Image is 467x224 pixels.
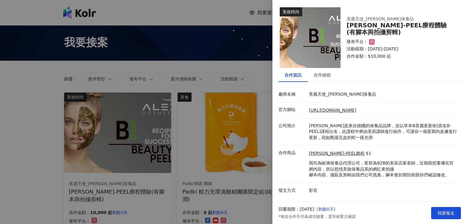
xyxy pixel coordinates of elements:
div: 美妝時尚 [280,7,302,16]
p: [PERSON_NAME]是來自德國的保養品品牌，並以草本B美麗更新術(原名B-PEEL)課程出名，此課程中將由美容講師進行操作，可讓你一個星期內皮膚進行更新，宛如剛退完皮的蛇一樣光滑 [309,123,458,141]
a: [PERSON_NAME]-PEEL療程 [309,151,365,157]
div: 合作資訊 [285,72,302,78]
p: 發布平台： [347,39,368,45]
p: 公司簡介 [278,123,306,129]
p: 美麗天使_[PERSON_NAME]保養品 [309,91,458,97]
p: 合作商品 [278,150,306,156]
span: 我要報名 [438,211,455,216]
button: 我要報名 [431,207,461,219]
a: [URL][DOMAIN_NAME] [309,108,356,113]
p: *報名合作不代表成功接案，需等候業主確認 [278,214,356,219]
p: 我司為歐洲保養品代理公司，客群為B2B的美容店家老師，近期因想要優化官網內容，所以想找美妝保養品系的網紅來拍攝 腳本內容、攝影及剪輯由我們公司負責，腳本會於開拍前跟你們確認修改。 [309,160,458,178]
p: 回覆期限：[DATE] [278,206,314,212]
p: 官方網站 [278,107,306,113]
p: 合作金額： $10,000 起 [347,53,454,59]
p: 影音 [309,188,458,194]
p: 發文方式 [278,188,306,194]
p: ( 剩餘0天 ) [317,206,355,212]
p: 活動檔期：[DATE]-[DATE] [347,46,454,52]
p: $1 [366,151,371,157]
div: 美麗天使_[PERSON_NAME]保養品 [347,16,444,22]
div: 合作細節 [314,72,331,78]
p: 廠商名稱 [278,91,306,97]
div: [PERSON_NAME]-PEEL療程體驗(有腳本與拍攝剪輯) [347,22,454,36]
img: ALEX B-PEEL療程 [280,7,341,68]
